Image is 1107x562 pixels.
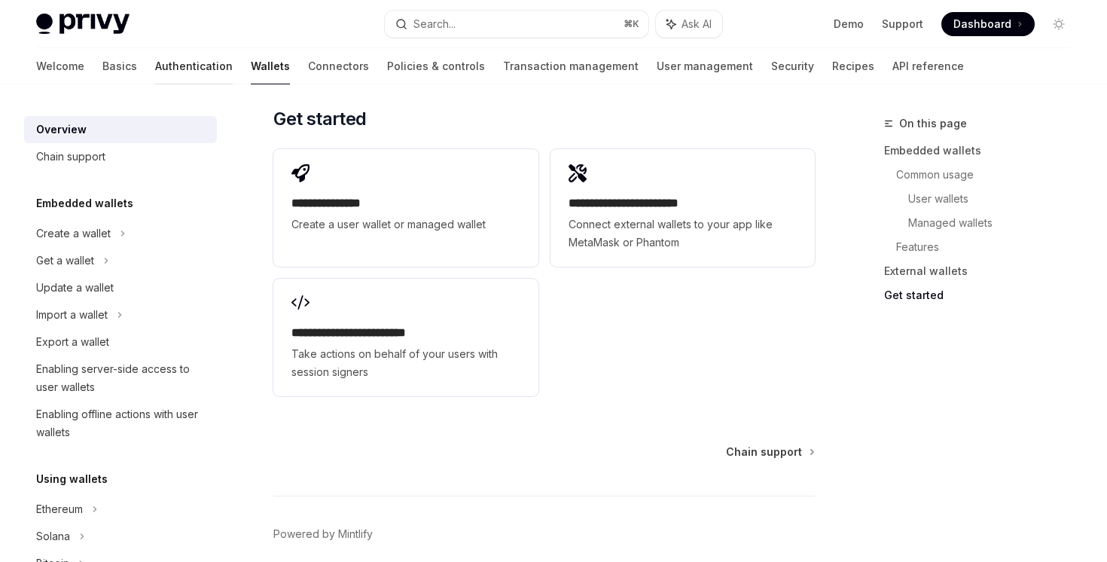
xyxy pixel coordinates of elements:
a: Enabling server-side access to user wallets [24,356,217,401]
a: Export a wallet [24,328,217,356]
div: Get a wallet [36,252,94,270]
span: ⌘ K [624,18,639,30]
a: Recipes [832,48,874,84]
a: Basics [102,48,137,84]
div: Import a wallet [36,306,108,324]
div: Enabling offline actions with user wallets [36,405,208,441]
button: Search...⌘K [385,11,648,38]
span: Connect external wallets to your app like MetaMask or Phantom [569,215,797,252]
button: Toggle dark mode [1047,12,1071,36]
a: Update a wallet [24,274,217,301]
a: Wallets [251,48,290,84]
a: Chain support [24,143,217,170]
a: Dashboard [941,12,1035,36]
span: Ask AI [682,17,712,32]
a: Features [896,235,1083,259]
img: light logo [36,14,130,35]
h5: Embedded wallets [36,194,133,212]
a: API reference [892,48,964,84]
span: Get started [273,107,366,131]
a: Overview [24,116,217,143]
a: Authentication [155,48,233,84]
a: Support [882,17,923,32]
span: On this page [899,115,967,133]
div: Export a wallet [36,333,109,351]
a: Chain support [726,444,813,460]
div: Update a wallet [36,279,114,297]
button: Ask AI [656,11,722,38]
div: Search... [413,15,456,33]
a: Embedded wallets [884,139,1083,163]
a: External wallets [884,259,1083,283]
a: Enabling offline actions with user wallets [24,401,217,446]
div: Overview [36,121,87,139]
a: Transaction management [503,48,639,84]
a: Common usage [896,163,1083,187]
div: Solana [36,527,70,545]
span: Take actions on behalf of your users with session signers [291,345,520,381]
div: Ethereum [36,500,83,518]
a: Powered by Mintlify [273,527,373,542]
a: Security [771,48,814,84]
a: Policies & controls [387,48,485,84]
h5: Using wallets [36,470,108,488]
a: Welcome [36,48,84,84]
div: Create a wallet [36,224,111,243]
span: Dashboard [953,17,1011,32]
a: User management [657,48,753,84]
span: Chain support [726,444,802,460]
a: Get started [884,283,1083,307]
span: Create a user wallet or managed wallet [291,215,520,234]
a: User wallets [908,187,1083,211]
div: Enabling server-side access to user wallets [36,360,208,396]
div: Chain support [36,148,105,166]
a: Managed wallets [908,211,1083,235]
a: Demo [834,17,864,32]
a: Connectors [308,48,369,84]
